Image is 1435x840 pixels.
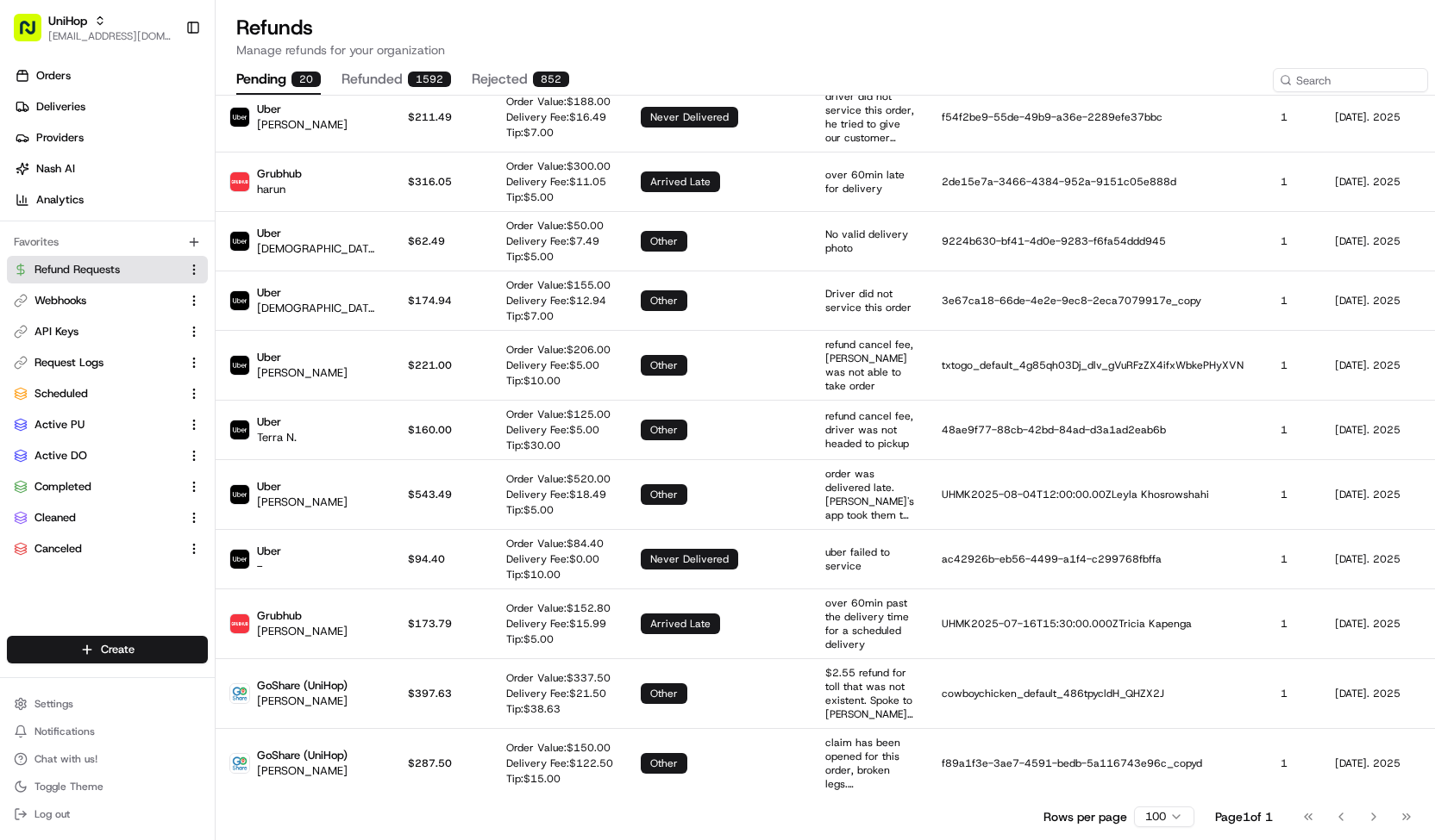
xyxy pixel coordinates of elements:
p: f89a1f3e-3ae7-4591-bedb-5a116743e96c_copyd [942,756,1253,770]
p: Welcome 👋 [17,68,314,96]
p: Uber [257,479,348,495]
div: arrived late [641,171,720,192]
p: cowboychicken_default_486tpycldH_QHZX2J [942,687,1253,700]
p: [PERSON_NAME] [257,624,348,639]
div: Start new chat [59,164,283,181]
p: $ 173.79 [408,617,479,631]
p: Uber [257,350,348,365]
p: 1 [1281,552,1307,566]
div: other [641,484,687,505]
span: Nash AI [36,161,75,177]
span: Notifications [34,725,95,738]
p: [DATE]. 2025 [1335,617,1413,631]
p: Order Value: $ 337.50 [506,671,611,685]
div: never delivered [641,549,738,569]
button: Settings [7,692,208,716]
p: Delivery Fee: $ 5.00 [506,358,611,372]
p: ac42926b-eb56-4499-a1f4-c299768fbffa [942,552,1253,566]
p: Order Value: $ 155.00 [506,278,611,292]
button: UniHop [48,12,87,29]
p: driver did not service this order, he tried to give our customer someone else's food order [825,90,914,145]
span: API Keys [34,324,78,339]
span: Deliveries [36,99,85,115]
button: Toggle Theme [7,775,208,799]
span: Create [101,642,135,657]
p: UHMK2025-07-16T15:30:00.000ZTricia Kapenga [942,617,1253,631]
p: Rows per page [1043,808,1127,825]
p: $ 94.40 [408,552,479,566]
p: Delivery Fee: $ 18.49 [506,488,611,501]
div: never delivered [641,107,738,128]
p: [PERSON_NAME] [257,365,348,381]
p: [DATE]. 2025 [1335,552,1413,566]
button: Create [7,636,208,663]
button: refunded [342,65,451,95]
p: Tip: $ 7.00 [506,309,611,323]
p: 9224b630-bf41-4d0e-9283-f6fa54ddd945 [942,234,1253,248]
p: Uber [257,226,380,241]
button: Cleaned [7,504,208,532]
a: Deliveries [7,93,215,121]
p: [PERSON_NAME] [257,763,348,779]
button: Notifications [7,719,208,744]
input: Clear [45,110,285,128]
a: Cleaned [14,510,180,526]
p: Uber [257,414,297,430]
p: GoShare (UniHop) [257,678,348,694]
input: Search [1273,68,1428,92]
p: Order Value: $ 300.00 [506,159,611,173]
a: Scheduled [14,386,180,401]
p: over 60min late for delivery [825,168,914,196]
p: [PERSON_NAME] [257,694,348,709]
span: API Documentation [163,249,277,266]
p: $2.55 refund for toll that was not existent. Spoke to [PERSON_NAME] and she said to request a refund [825,666,914,721]
p: 1 [1281,756,1307,770]
p: $ 211.49 [408,110,479,124]
p: Tip: $ 5.00 [506,632,611,646]
button: UniHop[EMAIL_ADDRESS][DOMAIN_NAME] [7,7,179,48]
img: Uber [230,356,249,375]
span: Request Logs [34,355,103,370]
a: Refund Requests [14,262,180,277]
a: Active DO [14,448,180,464]
a: Completed [14,479,180,495]
p: Order Value: $ 206.00 [506,343,611,357]
p: Delivery Fee: $ 11.05 [506,175,611,189]
div: 💻 [146,251,160,264]
button: Completed [7,473,208,501]
button: [EMAIL_ADDRESS][DOMAIN_NAME] [48,29,172,43]
p: $ 221.00 [408,358,479,372]
p: Delivery Fee: $ 122.50 [506,756,613,770]
img: Nash [17,16,52,51]
a: Active PU [14,417,180,432]
p: UHMK2025-08-04T12:00:00.00ZLeyla Khosrowshahi [942,488,1253,501]
p: $ 316.05 [408,175,479,189]
a: Providers [7,124,215,152]
span: Settings [34,697,73,711]
p: $ 174.94 [408,294,479,308]
p: f54f2be9-55de-49b9-a36e-2289efe37bbc [942,110,1253,124]
span: Log out [34,807,70,821]
div: 20 [291,72,321,87]
p: Delivery Fee: $ 5.00 [506,423,611,437]
p: No valid delivery photo [825,227,914,255]
p: Tip: $ 38.63 [506,702,611,716]
button: rejected [472,65,569,95]
p: Manage refunds for your organization [236,41,1414,59]
p: 1 [1281,175,1307,189]
img: Uber [230,232,249,251]
span: Toggle Theme [34,780,103,793]
p: Driver did not service this order [825,287,914,314]
button: Scheduled [7,380,208,408]
p: Delivery Fee: $ 12.94 [506,294,611,308]
img: Uber [230,291,249,310]
p: Delivery Fee: $ 0.00 [506,552,604,566]
div: 📗 [17,251,31,264]
p: refund cancel fee, [PERSON_NAME] was not able to take order [825,338,914,393]
a: Analytics [7,186,215,214]
button: Chat with us! [7,747,208,771]
img: Uber [230,108,249,127]
a: 📗Knowledge Base [10,242,139,273]
div: other [641,231,687,252]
